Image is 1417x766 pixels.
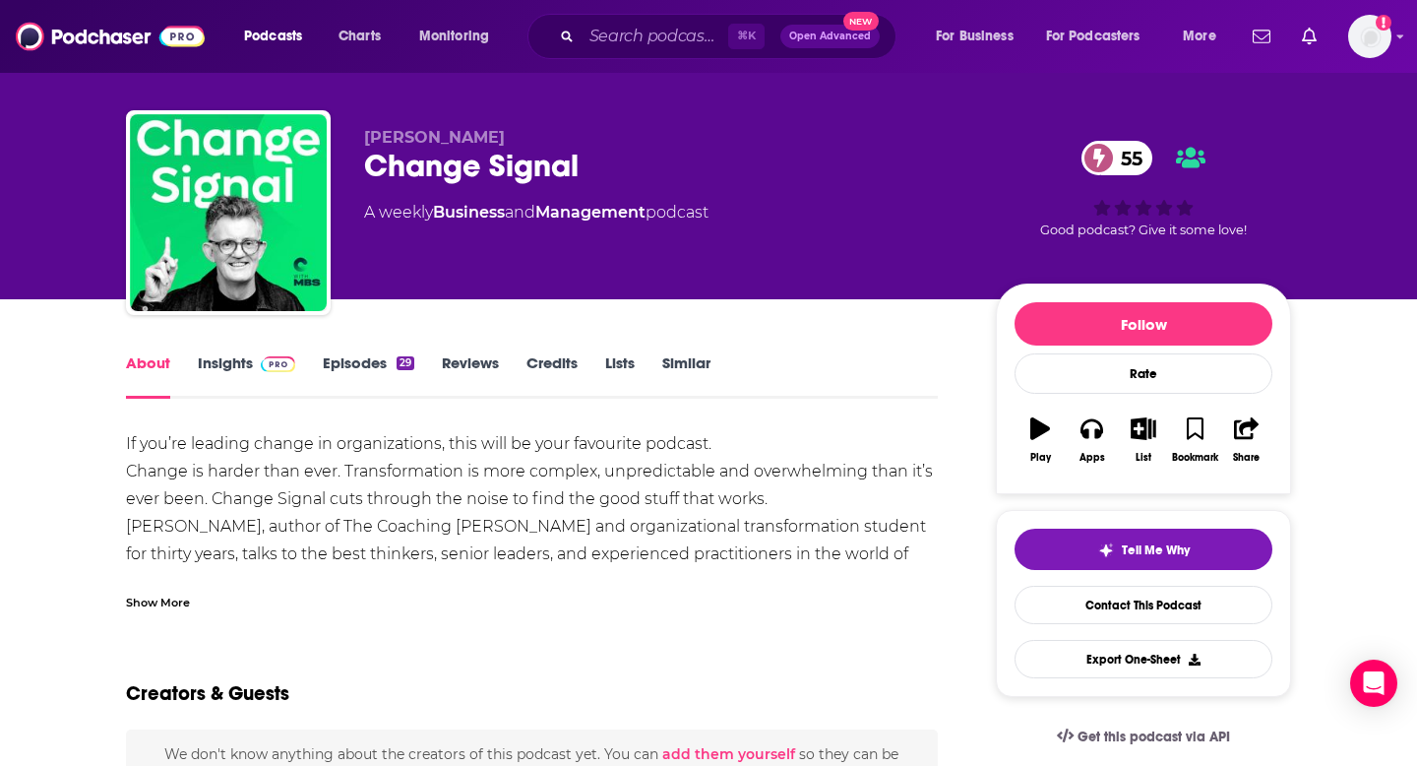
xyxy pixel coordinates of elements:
[126,430,938,706] div: If you’re leading change in organizations, this will be your favourite podcast. Change is harder ...
[662,746,795,762] button: add them yourself
[261,356,295,372] img: Podchaser Pro
[535,203,646,222] a: Management
[1046,23,1140,50] span: For Podcasters
[433,203,505,222] a: Business
[198,353,295,399] a: InsightsPodchaser Pro
[1030,452,1051,464] div: Play
[405,21,515,52] button: open menu
[996,128,1291,250] div: 55Good podcast? Give it some love!
[397,356,414,370] div: 29
[728,24,765,49] span: ⌘ K
[1172,452,1218,464] div: Bookmark
[1015,302,1272,346] button: Follow
[1041,713,1246,761] a: Get this podcast via API
[582,21,728,52] input: Search podcasts, credits, & more...
[505,203,535,222] span: and
[1122,543,1190,558] span: Tell Me Why
[1015,640,1272,678] button: Export One-Sheet
[1015,405,1066,476] button: Play
[1081,141,1152,175] a: 55
[244,23,302,50] span: Podcasts
[1040,223,1247,237] span: Good podcast? Give it some love!
[130,114,327,311] img: Change Signal
[1015,586,1272,624] a: Contact This Podcast
[419,23,489,50] span: Monitoring
[936,23,1014,50] span: For Business
[442,353,499,399] a: Reviews
[1101,141,1152,175] span: 55
[546,14,915,59] div: Search podcasts, credits, & more...
[1245,20,1278,53] a: Show notifications dropdown
[126,681,289,706] h2: Creators & Guests
[1079,452,1105,464] div: Apps
[662,353,710,399] a: Similar
[1078,729,1230,745] span: Get this podcast via API
[922,21,1038,52] button: open menu
[1098,543,1114,558] img: tell me why sparkle
[230,21,328,52] button: open menu
[1033,21,1169,52] button: open menu
[326,21,393,52] a: Charts
[1015,529,1272,570] button: tell me why sparkleTell Me Why
[1221,405,1272,476] button: Share
[526,353,578,399] a: Credits
[1350,660,1397,707] div: Open Intercom Messenger
[126,353,170,399] a: About
[1233,452,1260,464] div: Share
[780,25,880,48] button: Open AdvancedNew
[1348,15,1391,58] img: User Profile
[16,18,205,55] img: Podchaser - Follow, Share and Rate Podcasts
[1169,21,1241,52] button: open menu
[364,201,708,224] div: A weekly podcast
[605,353,635,399] a: Lists
[1348,15,1391,58] button: Show profile menu
[1376,15,1391,31] svg: Add a profile image
[789,32,871,41] span: Open Advanced
[1183,23,1216,50] span: More
[323,353,414,399] a: Episodes29
[1066,405,1117,476] button: Apps
[843,12,879,31] span: New
[1136,452,1151,464] div: List
[1118,405,1169,476] button: List
[1015,353,1272,394] div: Rate
[364,128,505,147] span: [PERSON_NAME]
[1348,15,1391,58] span: Logged in as megcassidy
[339,23,381,50] span: Charts
[1294,20,1325,53] a: Show notifications dropdown
[1169,405,1220,476] button: Bookmark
